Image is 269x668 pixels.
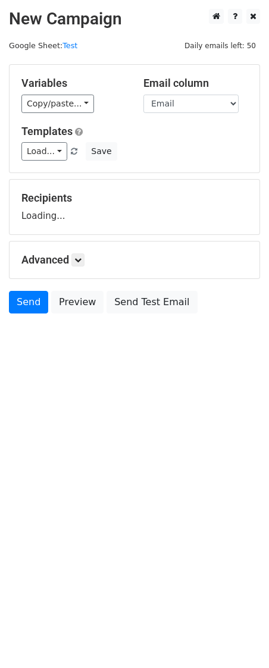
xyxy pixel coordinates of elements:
h5: Advanced [21,253,248,266]
a: Send Test Email [107,291,197,313]
a: Templates [21,125,73,137]
a: Send [9,291,48,313]
a: Copy/paste... [21,95,94,113]
h5: Recipients [21,192,248,205]
a: Test [62,41,77,50]
button: Save [86,142,117,161]
a: Preview [51,291,104,313]
h5: Variables [21,77,126,90]
small: Google Sheet: [9,41,77,50]
span: Daily emails left: 50 [180,39,260,52]
h5: Email column [143,77,248,90]
div: Loading... [21,192,248,222]
a: Load... [21,142,67,161]
h2: New Campaign [9,9,260,29]
a: Daily emails left: 50 [180,41,260,50]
